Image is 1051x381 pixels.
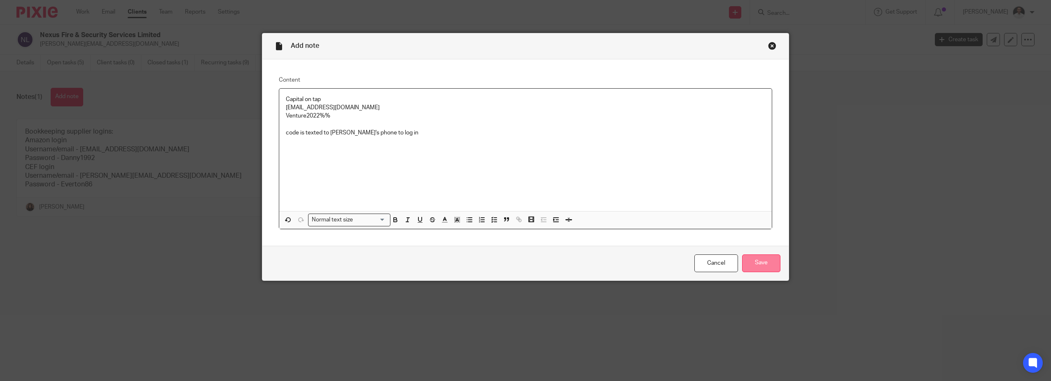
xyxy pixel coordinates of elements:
a: Cancel [694,254,738,272]
input: Save [742,254,780,272]
div: Close this dialog window [768,42,776,50]
input: Search for option [356,216,385,224]
span: Add note [291,42,319,49]
p: [EMAIL_ADDRESS][DOMAIN_NAME] [286,103,765,112]
label: Content [279,76,772,84]
div: Search for option [308,214,390,226]
p: Venture2022%% [286,112,765,120]
p: Capital on tap [286,95,765,103]
p: code is texted to [PERSON_NAME]'s phone to log in [286,129,765,137]
span: Normal text size [310,216,355,224]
